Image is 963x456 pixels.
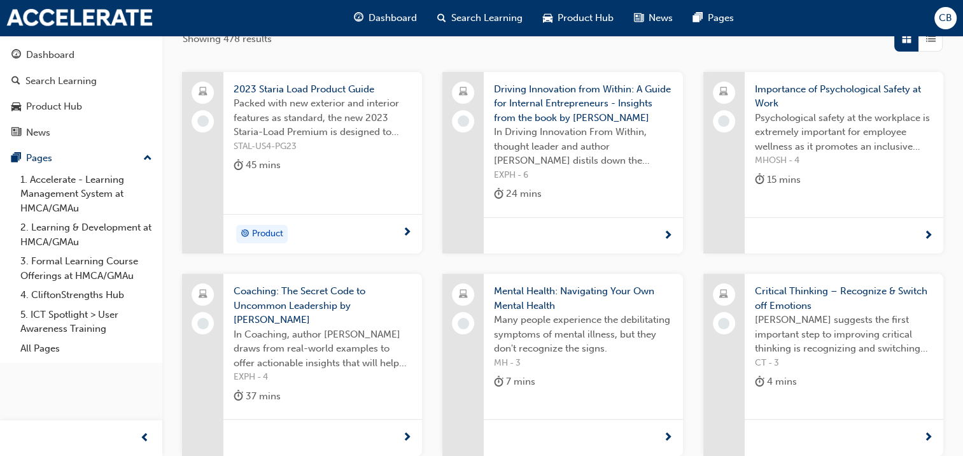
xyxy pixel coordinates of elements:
a: 3. Formal Learning Course Offerings at HMCA/GMAu [15,252,157,285]
span: Product Hub [558,11,614,25]
a: 5. ICT Spotlight > User Awareness Training [15,305,157,339]
a: All Pages [15,339,157,359]
span: learningRecordVerb_NONE-icon [458,115,469,127]
a: Critical Thinking – Recognize & Switch off Emotions[PERSON_NAME] suggests the first important ste... [703,274,943,456]
span: pages-icon [693,10,703,26]
span: guage-icon [11,50,21,61]
div: Product Hub [26,99,82,114]
span: news-icon [634,10,643,26]
span: laptop-icon [459,287,468,303]
div: News [26,125,50,140]
div: 7 mins [494,374,535,390]
span: laptop-icon [719,287,728,303]
span: Critical Thinking – Recognize & Switch off Emotions [755,284,933,313]
a: news-iconNews [624,5,683,31]
span: Driving Innovation from Within: A Guide for Internal Entrepreneurs - Insights from the book by [P... [494,82,672,125]
a: Coaching: The Secret Code to Uncommon Leadership by [PERSON_NAME]In Coaching, author [PERSON_NAME... [182,274,422,456]
div: Pages [26,151,52,166]
a: 2. Learning & Development at HMCA/GMAu [15,218,157,252]
button: Pages [5,146,157,170]
span: 2023 Staria Load Product Guide [234,82,412,97]
span: learningRecordVerb_NONE-icon [718,318,729,329]
span: Many people experience the debilitating symptoms of mental illness, but they don't recognize the ... [494,313,672,356]
span: next-icon [402,432,412,444]
span: next-icon [402,227,412,239]
span: List [926,32,936,46]
span: up-icon [143,150,152,167]
span: MHOSH - 4 [755,153,933,168]
a: 4. CliftonStrengths Hub [15,285,157,305]
span: car-icon [543,10,552,26]
span: next-icon [924,231,933,242]
button: CB [934,7,957,29]
span: guage-icon [354,10,363,26]
span: laptop-icon [199,287,207,303]
span: learningRecordVerb_NONE-icon [197,115,209,127]
a: search-iconSearch Learning [427,5,533,31]
span: car-icon [11,101,21,113]
a: Product Hub [5,95,157,118]
a: Search Learning [5,69,157,93]
a: Importance of Psychological Safety at WorkPsychological safety at the workplace is extremely impo... [703,72,943,254]
span: laptop-icon [459,84,468,101]
span: Pages [708,11,734,25]
a: car-iconProduct Hub [533,5,624,31]
span: CT - 3 [755,356,933,371]
a: 2023 Staria Load Product GuidePacked with new exterior and interior features as standard, the new... [182,72,422,254]
span: news-icon [11,127,21,139]
span: Psychological safety at the workplace is extremely important for employee wellness as it promotes... [755,111,933,154]
a: Mental Health: Navigating Your Own Mental HealthMany people experience the debilitating symptoms ... [442,274,682,456]
span: laptop-icon [719,84,728,101]
span: duration-icon [234,157,243,173]
button: DashboardSearch LearningProduct HubNews [5,41,157,146]
div: 15 mins [755,172,801,188]
a: 1. Accelerate - Learning Management System at HMCA/GMAu [15,170,157,218]
span: Product [252,227,283,241]
span: target-icon [241,226,250,243]
span: laptop-icon [199,84,207,101]
a: News [5,121,157,145]
span: duration-icon [234,388,243,404]
a: Dashboard [5,43,157,67]
span: duration-icon [755,172,764,188]
div: 45 mins [234,157,281,173]
img: accelerate-hmca [6,9,153,27]
a: guage-iconDashboard [344,5,427,31]
span: Coaching: The Secret Code to Uncommon Leadership by [PERSON_NAME] [234,284,412,327]
span: Mental Health: Navigating Your Own Mental Health [494,284,672,313]
span: duration-icon [755,374,764,390]
span: Dashboard [369,11,417,25]
span: Showing 478 results [183,32,272,46]
span: learningRecordVerb_NONE-icon [718,115,729,127]
span: learningRecordVerb_NONE-icon [458,318,469,329]
span: [PERSON_NAME] suggests the first important step to improving critical thinking is recognizing and... [755,313,933,356]
div: 24 mins [494,186,542,202]
span: Grid [902,32,911,46]
a: Driving Innovation from Within: A Guide for Internal Entrepreneurs - Insights from the book by [P... [442,72,682,254]
span: next-icon [924,432,933,444]
span: MH - 3 [494,356,672,371]
span: duration-icon [494,374,503,390]
span: learningRecordVerb_NONE-icon [197,318,209,329]
div: 4 mins [755,374,797,390]
div: Dashboard [26,48,74,62]
span: next-icon [663,432,673,444]
span: search-icon [437,10,446,26]
span: Importance of Psychological Safety at Work [755,82,933,111]
span: EXPH - 6 [494,168,672,183]
span: STAL-US4-PG23 [234,139,412,154]
span: Search Learning [451,11,523,25]
span: next-icon [663,231,673,242]
span: In Driving Innovation From Within, thought leader and author [PERSON_NAME] distils down the exper... [494,125,672,168]
span: duration-icon [494,186,503,202]
span: News [649,11,673,25]
span: CB [939,11,952,25]
div: Search Learning [25,74,97,89]
div: 37 mins [234,388,281,404]
span: prev-icon [140,431,150,446]
span: Packed with new exterior and interior features as standard, the new 2023 Staria-Load Premium is d... [234,96,412,139]
a: pages-iconPages [683,5,744,31]
span: In Coaching, author [PERSON_NAME] draws from real-world examples to offer actionable insights tha... [234,327,412,371]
